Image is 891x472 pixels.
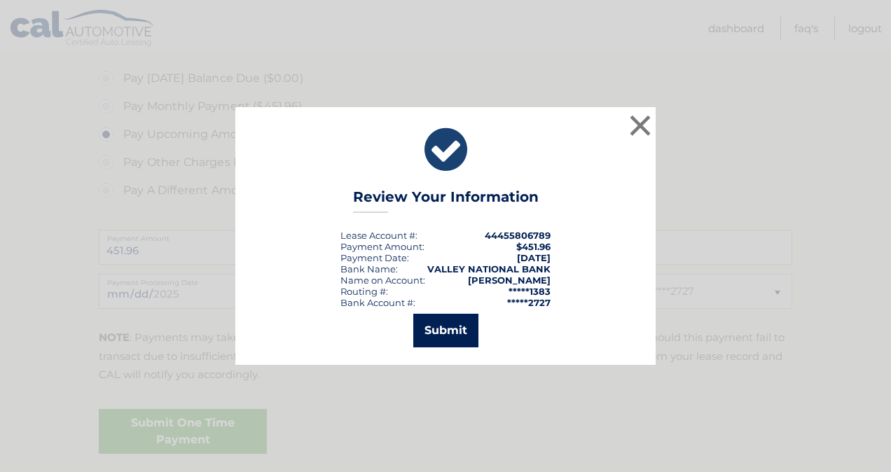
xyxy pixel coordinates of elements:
[517,252,551,263] span: [DATE]
[340,297,415,308] div: Bank Account #:
[340,241,424,252] div: Payment Amount:
[427,263,551,275] strong: VALLEY NATIONAL BANK
[353,188,539,213] h3: Review Your Information
[485,230,551,241] strong: 44455806789
[516,241,551,252] span: $451.96
[340,252,409,263] div: :
[340,263,398,275] div: Bank Name:
[626,111,654,139] button: ×
[340,230,417,241] div: Lease Account #:
[340,252,407,263] span: Payment Date
[468,275,551,286] strong: [PERSON_NAME]
[340,275,425,286] div: Name on Account:
[340,286,388,297] div: Routing #:
[413,314,478,347] button: Submit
